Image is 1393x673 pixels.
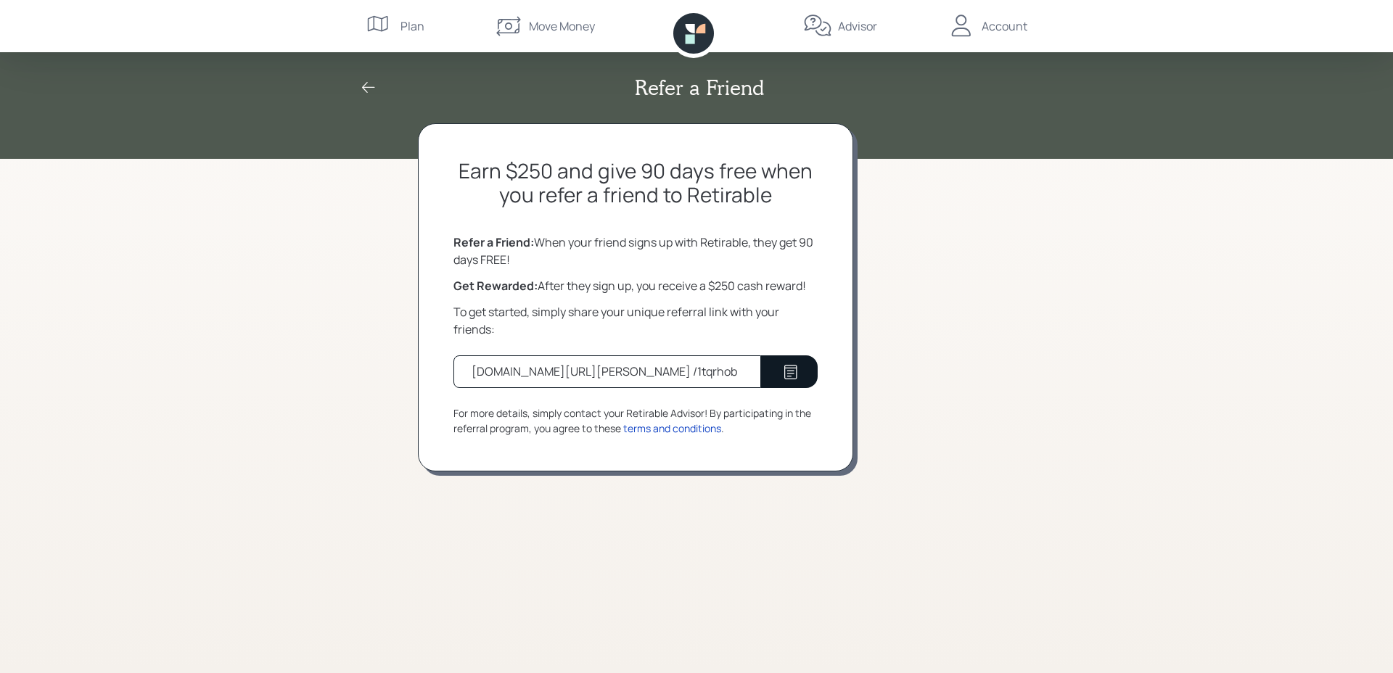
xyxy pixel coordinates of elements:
div: To get started, simply share your unique referral link with your friends: [453,303,818,338]
h2: Earn $250 and give 90 days free when you refer a friend to Retirable [453,159,818,207]
div: Plan [400,17,424,35]
div: Move Money [529,17,595,35]
b: Get Rewarded: [453,278,538,294]
h2: Refer a Friend [635,75,764,100]
div: When your friend signs up with Retirable, they get 90 days FREE! [453,234,818,268]
div: After they sign up, you receive a $250 cash reward! [453,277,818,294]
div: For more details, simply contact your Retirable Advisor! By participating in the referral program... [453,405,818,436]
div: Account [982,17,1027,35]
b: Refer a Friend: [453,234,534,250]
div: Advisor [838,17,877,35]
div: terms and conditions [623,421,721,436]
div: [DOMAIN_NAME][URL][PERSON_NAME] /1tqrhob [472,363,737,380]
